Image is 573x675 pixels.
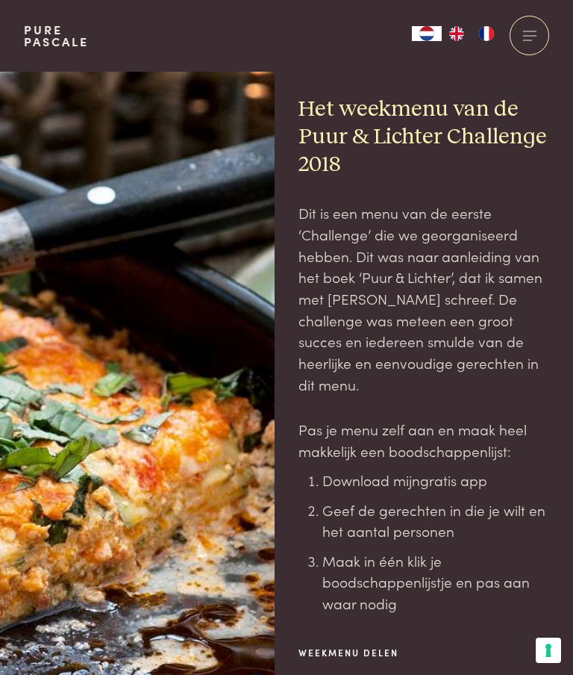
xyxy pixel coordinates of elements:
[442,26,472,41] a: EN
[322,500,549,542] li: Geef de gerechten in die je wilt en het aantal personen
[298,202,549,395] p: Dit is een menu van de eerste ‘Challenge’ die we georganiseerd hebben. Dit was naar aanleiding va...
[298,419,549,461] p: Pas je menu zelf aan en maak heel makkelijk een boodschappenlijst:
[442,26,501,41] ul: Language list
[298,96,549,179] h2: Het weekmenu van de Puur & Lichter Challenge 2018
[420,470,487,490] a: gratis app
[412,26,442,41] a: NL
[412,26,442,41] div: Language
[536,638,561,663] button: Uw voorkeuren voor toestemming voor trackingtechnologieën
[322,470,549,491] li: Download mijn
[472,26,501,41] a: FR
[412,26,501,41] aside: Language selected: Nederlands
[322,550,549,615] li: Maak in één klik je boodschappenlijstje en pas aan waar nodig
[298,646,406,659] span: Weekmenu delen
[24,24,89,48] a: PurePascale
